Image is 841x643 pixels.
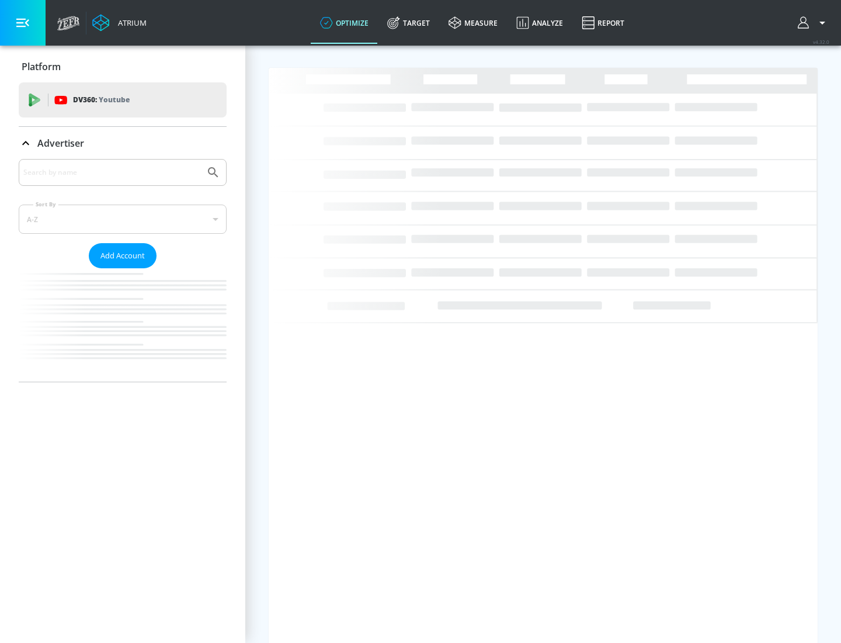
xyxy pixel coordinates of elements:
[572,2,634,44] a: Report
[22,60,61,73] p: Platform
[89,243,157,268] button: Add Account
[113,18,147,28] div: Atrium
[23,165,200,180] input: Search by name
[33,200,58,208] label: Sort By
[19,159,227,382] div: Advertiser
[311,2,378,44] a: optimize
[19,82,227,117] div: DV360: Youtube
[813,39,829,45] span: v 4.32.0
[19,205,227,234] div: A-Z
[73,94,130,106] p: DV360:
[439,2,507,44] a: measure
[100,249,145,262] span: Add Account
[37,137,84,150] p: Advertiser
[19,127,227,160] div: Advertiser
[99,94,130,106] p: Youtube
[92,14,147,32] a: Atrium
[19,268,227,382] nav: list of Advertiser
[378,2,439,44] a: Target
[19,50,227,83] div: Platform
[507,2,572,44] a: Analyze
